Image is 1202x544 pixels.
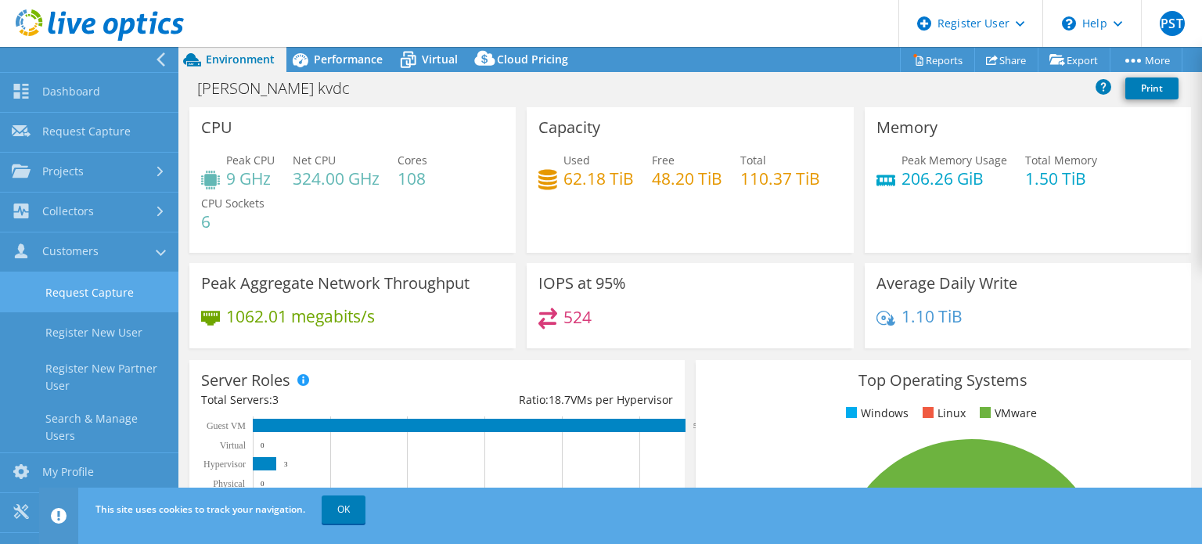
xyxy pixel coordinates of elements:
text: Hypervisor [203,459,246,470]
span: 18.7 [549,392,570,407]
li: VMware [976,405,1037,422]
h4: 324.00 GHz [293,170,380,187]
svg: \n [1062,16,1076,31]
a: More [1110,48,1182,72]
h4: 524 [563,308,592,326]
h4: 206.26 GiB [901,170,1007,187]
span: Total Memory [1025,153,1097,168]
text: 3 [284,460,288,468]
span: Environment [206,52,275,67]
span: CPU Sockets [201,196,265,211]
h3: Server Roles [201,372,290,389]
span: PST [1160,11,1185,36]
span: Peak CPU [226,153,275,168]
h4: 1.50 TiB [1025,170,1097,187]
text: Virtual [220,440,247,451]
a: Print [1125,77,1179,99]
div: Total Servers: [201,391,437,409]
span: This site uses cookies to track your navigation. [95,503,305,516]
span: Free [652,153,675,168]
h3: Top Operating Systems [707,372,1179,389]
text: 0 [261,441,265,449]
span: 3 [272,392,279,407]
text: Physical [213,478,245,489]
h4: 110.37 TiB [740,170,820,187]
h3: CPU [201,119,232,136]
h4: 48.20 TiB [652,170,722,187]
span: Performance [314,52,383,67]
text: Guest VM [207,420,246,431]
a: Reports [900,48,975,72]
span: Virtual [422,52,458,67]
span: Total [740,153,766,168]
span: Cloud Pricing [497,52,568,67]
li: Windows [842,405,909,422]
div: Ratio: VMs per Hypervisor [437,391,672,409]
h3: Peak Aggregate Network Throughput [201,275,470,292]
span: Peak Memory Usage [901,153,1007,168]
h3: Average Daily Write [876,275,1017,292]
text: 0 [261,480,265,488]
a: Share [974,48,1038,72]
h4: 108 [398,170,427,187]
h1: [PERSON_NAME] kvdc [190,80,374,97]
span: Used [563,153,590,168]
h4: 62.18 TiB [563,170,634,187]
h3: Memory [876,119,937,136]
h4: 1062.01 megabits/s [226,308,375,325]
a: Export [1038,48,1110,72]
h3: IOPS at 95% [538,275,626,292]
h4: 6 [201,213,265,230]
span: Net CPU [293,153,336,168]
h3: Capacity [538,119,600,136]
li: Linux [919,405,966,422]
span: Cores [398,153,427,168]
h4: 1.10 TiB [901,308,963,325]
h4: 9 GHz [226,170,275,187]
a: OK [322,495,365,524]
